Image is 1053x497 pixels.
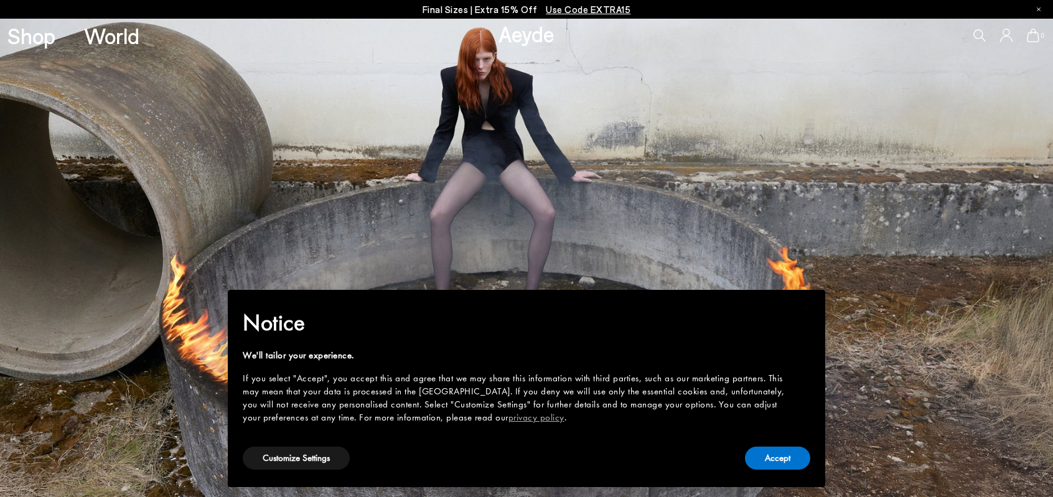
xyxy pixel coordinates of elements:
span: 0 [1039,32,1046,39]
p: Final Sizes | Extra 15% Off [423,2,631,17]
a: Shop [7,25,55,47]
span: × [802,299,810,318]
div: If you select "Accept", you accept this and agree that we may share this information with third p... [243,372,790,424]
button: Accept [745,447,810,470]
button: Customize Settings [243,447,350,470]
h2: Notice [243,307,790,339]
span: Navigate to /collections/ss25-final-sizes [546,4,630,15]
a: privacy policy [508,411,564,424]
div: We'll tailor your experience. [243,349,790,362]
a: 0 [1027,29,1039,42]
button: Close this notice [790,294,820,323]
a: Aeyde [498,21,555,47]
a: World [84,25,139,47]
